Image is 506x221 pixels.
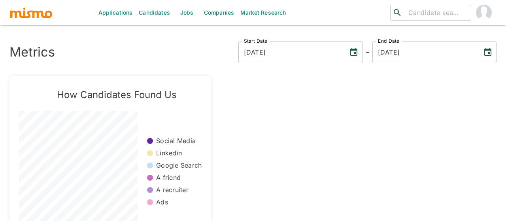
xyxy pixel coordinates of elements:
[480,44,496,60] button: Choose date, selected date is Sep 24, 2025
[156,185,189,195] p: A recruiter
[244,38,268,44] label: Start Date
[9,7,53,19] img: logo
[405,7,468,18] input: Candidate search
[156,161,202,170] p: Google Search
[476,5,492,21] img: Maia Reyes
[9,45,55,60] h3: Metrics
[346,44,362,60] button: Choose date, selected date is Sep 24, 2022
[156,149,182,158] p: Linkedin
[156,136,196,145] p: Social Media
[366,46,369,59] h6: -
[378,38,399,44] label: End Date
[238,41,343,63] input: MM/DD/YYYY
[372,41,477,63] input: MM/DD/YYYY
[156,173,181,182] p: A friend
[156,198,168,207] p: Ads
[32,89,202,101] h5: How Candidates Found Us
